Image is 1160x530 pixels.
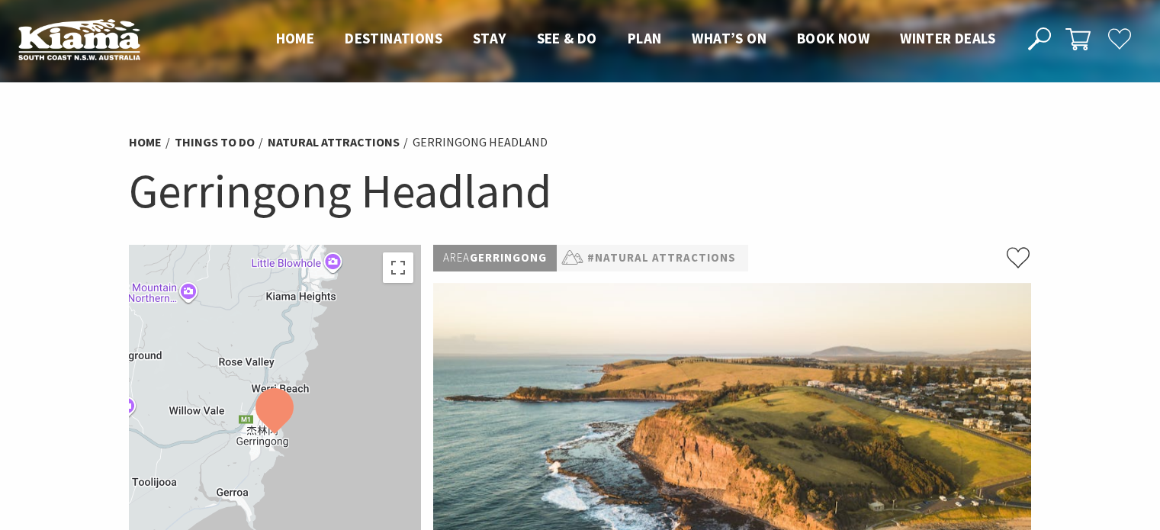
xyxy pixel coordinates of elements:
[443,250,470,265] span: Area
[537,29,597,47] span: See & Do
[692,29,766,47] span: What’s On
[383,252,413,283] button: 切换全屏视图
[276,29,315,47] span: Home
[268,134,400,150] a: Natural Attractions
[129,160,1032,222] h1: Gerringong Headland
[473,29,506,47] span: Stay
[129,134,162,150] a: Home
[797,29,869,47] span: Book now
[587,249,736,268] a: #Natural Attractions
[900,29,995,47] span: Winter Deals
[345,29,442,47] span: Destinations
[18,18,140,60] img: Kiama Logo
[628,29,662,47] span: Plan
[175,134,255,150] a: Things To Do
[261,27,1011,52] nav: Main Menu
[413,133,548,153] li: Gerringong Headland
[433,245,557,271] p: Gerringong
